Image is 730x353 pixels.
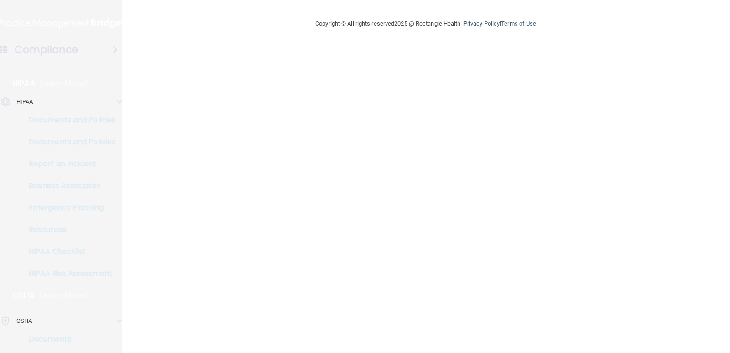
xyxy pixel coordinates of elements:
[6,137,130,147] p: Documents and Policies
[6,269,130,278] p: HIPAA Risk Assessment
[6,181,130,190] p: Business Associates
[12,78,36,89] p: HIPAA
[6,225,130,234] p: Resources
[16,96,33,107] p: HIPAA
[6,116,130,125] p: Documents and Policies
[15,43,78,56] h4: Compliance
[12,290,35,301] p: OSHA
[259,9,592,38] div: Copyright © All rights reserved 2025 @ Rectangle Health | |
[16,316,32,327] p: OSHA
[40,290,88,301] p: Learn More!
[6,247,130,256] p: HIPAA Checklist
[464,20,500,27] a: Privacy Policy
[6,159,130,169] p: Report an Incident
[6,335,130,344] p: Documents
[40,78,89,89] p: Learn More!
[501,20,536,27] a: Terms of Use
[6,203,130,212] p: Emergency Planning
